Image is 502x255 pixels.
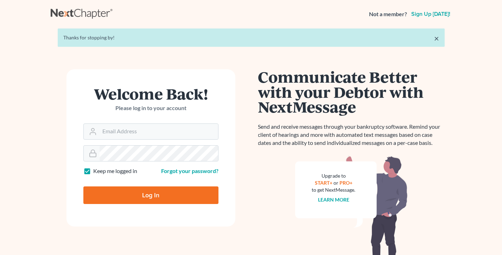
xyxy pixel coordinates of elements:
label: Keep me logged in [93,167,137,175]
h1: Communicate Better with your Debtor with NextMessage [258,69,445,114]
div: Upgrade to [312,172,356,179]
a: Learn more [318,197,349,203]
a: Forgot your password? [161,167,218,174]
a: PRO+ [339,180,352,186]
h1: Welcome Back! [83,86,218,101]
p: Send and receive messages through your bankruptcy software. Remind your client of hearings and mo... [258,123,445,147]
a: START+ [315,180,332,186]
span: or [333,180,338,186]
a: × [434,34,439,43]
input: Log In [83,186,218,204]
div: Thanks for stopping by! [63,34,439,41]
strong: Not a member? [369,10,407,18]
div: to get NextMessage. [312,186,356,193]
a: Sign up [DATE]! [410,11,452,17]
p: Please log in to your account [83,104,218,112]
input: Email Address [100,124,218,139]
